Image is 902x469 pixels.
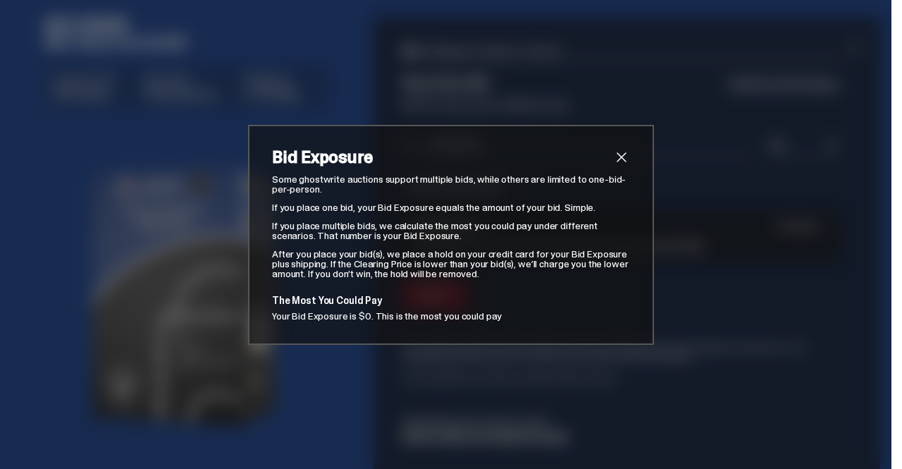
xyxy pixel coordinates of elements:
p: After you place your bid(s), we place a hold on your credit card for your Bid Exposure plus shipp... [272,249,630,279]
p: The Most You Could Pay [272,296,630,305]
p: If you place one bid, your Bid Exposure equals the amount of your bid. Simple. [272,202,630,212]
p: Your Bid Exposure is $0. This is the most you could pay [272,311,630,321]
button: close [613,149,630,166]
h2: Bid Exposure [272,149,613,166]
p: Some ghostwrite auctions support multiple bids, while others are limited to one-bid-per-person. [272,174,630,194]
p: If you place multiple bids, we calculate the most you could pay under different scenarios. That n... [272,221,630,240]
